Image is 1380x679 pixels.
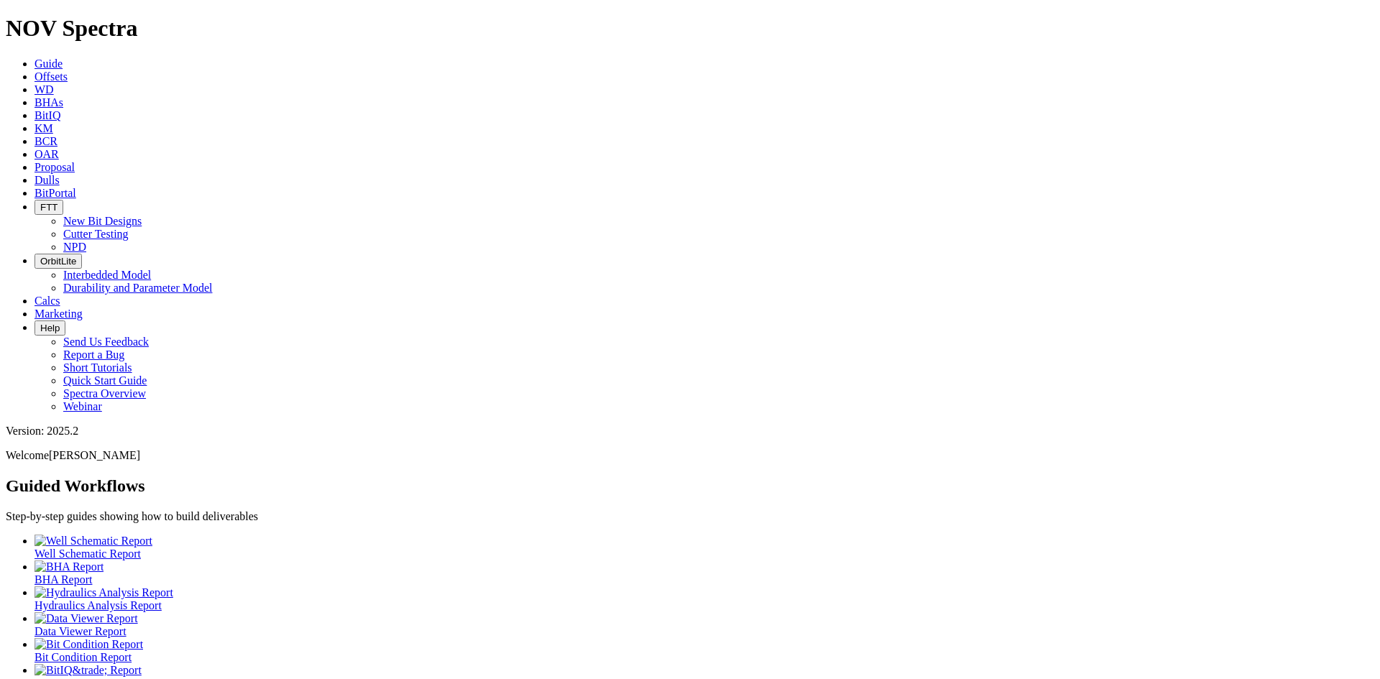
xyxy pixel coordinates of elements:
[34,254,82,269] button: OrbitLite
[34,586,1374,611] a: Hydraulics Analysis Report Hydraulics Analysis Report
[34,70,68,83] a: Offsets
[63,228,129,240] a: Cutter Testing
[34,664,142,677] img: BitIQ&trade; Report
[34,122,53,134] a: KM
[6,510,1374,523] p: Step-by-step guides showing how to build deliverables
[40,323,60,333] span: Help
[34,612,1374,637] a: Data Viewer Report Data Viewer Report
[63,282,213,294] a: Durability and Parameter Model
[34,560,1374,586] a: BHA Report BHA Report
[34,135,57,147] a: BCR
[34,548,141,560] span: Well Schematic Report
[40,202,57,213] span: FTT
[34,83,54,96] a: WD
[34,174,60,186] a: Dulls
[6,449,1374,462] p: Welcome
[34,308,83,320] a: Marketing
[34,320,65,336] button: Help
[34,200,63,215] button: FTT
[40,256,76,267] span: OrbitLite
[63,336,149,348] a: Send Us Feedback
[63,215,142,227] a: New Bit Designs
[34,599,162,611] span: Hydraulics Analysis Report
[34,560,103,573] img: BHA Report
[34,573,92,586] span: BHA Report
[34,57,63,70] a: Guide
[34,295,60,307] a: Calcs
[34,109,60,121] a: BitIQ
[49,449,140,461] span: [PERSON_NAME]
[6,425,1374,438] div: Version: 2025.2
[34,96,63,108] a: BHAs
[34,535,1374,560] a: Well Schematic Report Well Schematic Report
[34,638,1374,663] a: Bit Condition Report Bit Condition Report
[63,387,146,399] a: Spectra Overview
[63,400,102,412] a: Webinar
[6,15,1374,42] h1: NOV Spectra
[63,241,86,253] a: NPD
[63,374,147,387] a: Quick Start Guide
[34,535,152,548] img: Well Schematic Report
[63,269,151,281] a: Interbedded Model
[63,361,132,374] a: Short Tutorials
[6,476,1374,496] h2: Guided Workflows
[34,586,173,599] img: Hydraulics Analysis Report
[34,148,59,160] a: OAR
[34,187,76,199] a: BitPortal
[63,348,124,361] a: Report a Bug
[34,161,75,173] a: Proposal
[34,638,143,651] img: Bit Condition Report
[34,651,132,663] span: Bit Condition Report
[34,625,126,637] span: Data Viewer Report
[34,612,138,625] img: Data Viewer Report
